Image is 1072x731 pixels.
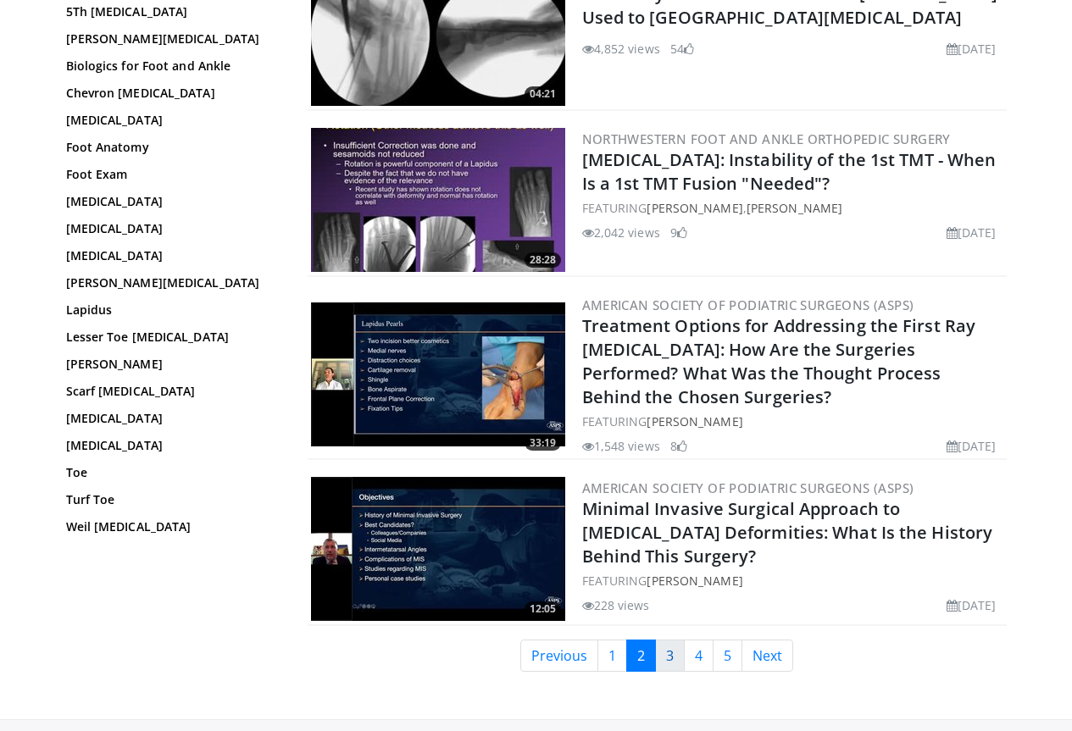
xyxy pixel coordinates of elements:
li: [DATE] [947,437,997,455]
a: [PERSON_NAME] [647,413,742,429]
a: [MEDICAL_DATA] [66,247,274,264]
a: 3 [655,640,685,672]
a: [MEDICAL_DATA] [66,437,274,454]
li: 8 [670,437,687,455]
a: [PERSON_NAME] [647,200,742,216]
img: db8b1866-069e-4d00-88d7-aae3a2f3d7ed.300x170_q85_crop-smart_upscale.jpg [311,302,565,446]
a: Toe [66,464,274,481]
a: Foot Anatomy [66,139,274,156]
a: Next [742,640,793,672]
a: Lesser Toe [MEDICAL_DATA] [66,329,274,346]
a: Biologics for Foot and Ankle [66,58,274,75]
li: 9 [670,224,687,241]
a: 33:19 [311,302,565,446]
a: Lapidus [66,302,274,318]
a: 1 [597,640,627,672]
a: American Society of Podiatric Surgeons (ASPS) [582,479,914,496]
span: 12:05 [525,601,561,617]
img: 9ceb5be9-3d21-4dbe-b695-090f99393fe6.300x170_q85_crop-smart_upscale.jpg [311,477,565,621]
a: [PERSON_NAME][MEDICAL_DATA] [66,30,274,47]
li: [DATE] [947,40,997,58]
a: [MEDICAL_DATA]: Instability of the 1st TMT - When Is a 1st TMT Fusion "Needed"? [582,148,997,195]
a: Foot Exam [66,166,274,183]
a: Northwestern Foot and Ankle Orthopedic Surgery [582,130,951,147]
a: [PERSON_NAME] [66,356,274,373]
a: [PERSON_NAME][MEDICAL_DATA] [66,274,274,291]
a: 5 [713,640,742,672]
li: 4,852 views [582,40,660,58]
div: FEATURING , [582,199,1003,217]
a: Scarf [MEDICAL_DATA] [66,383,274,400]
li: 228 views [582,596,650,614]
div: FEATURING [582,572,1003,590]
a: Treatment Options for Addressing the First Ray [MEDICAL_DATA]: How Are the Surgeries Performed? W... [582,314,976,408]
a: [MEDICAL_DATA] [66,112,274,129]
a: Minimal Invasive Surgical Approach to [MEDICAL_DATA] Deformities: What Is the History Behind This... [582,497,993,568]
a: American Society of Podiatric Surgeons (ASPS) [582,296,914,313]
div: FEATURING [582,413,1003,430]
a: [MEDICAL_DATA] [66,193,274,210]
a: Previous [520,640,598,672]
a: 28:28 [311,128,565,272]
a: Turf Toe [66,491,274,508]
span: 04:21 [525,86,561,102]
nav: Search results pages [308,640,1007,672]
li: [DATE] [947,596,997,614]
li: 2,042 views [582,224,660,241]
a: [MEDICAL_DATA] [66,410,274,427]
a: [PERSON_NAME] [747,200,842,216]
li: 54 [670,40,694,58]
a: [MEDICAL_DATA] [66,220,274,237]
li: [DATE] [947,224,997,241]
span: 28:28 [525,252,561,268]
a: Weil [MEDICAL_DATA] [66,518,274,535]
a: [PERSON_NAME] [647,573,742,589]
a: 4 [684,640,714,672]
span: 33:19 [525,435,561,451]
a: 5Th [MEDICAL_DATA] [66,3,274,20]
a: 12:05 [311,477,565,621]
img: 23a02737-6a41-43ef-97d6-a119c4a8d12c.300x170_q85_crop-smart_upscale.jpg [311,128,565,272]
a: 2 [626,640,656,672]
a: Chevron [MEDICAL_DATA] [66,85,274,102]
li: 1,548 views [582,437,660,455]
